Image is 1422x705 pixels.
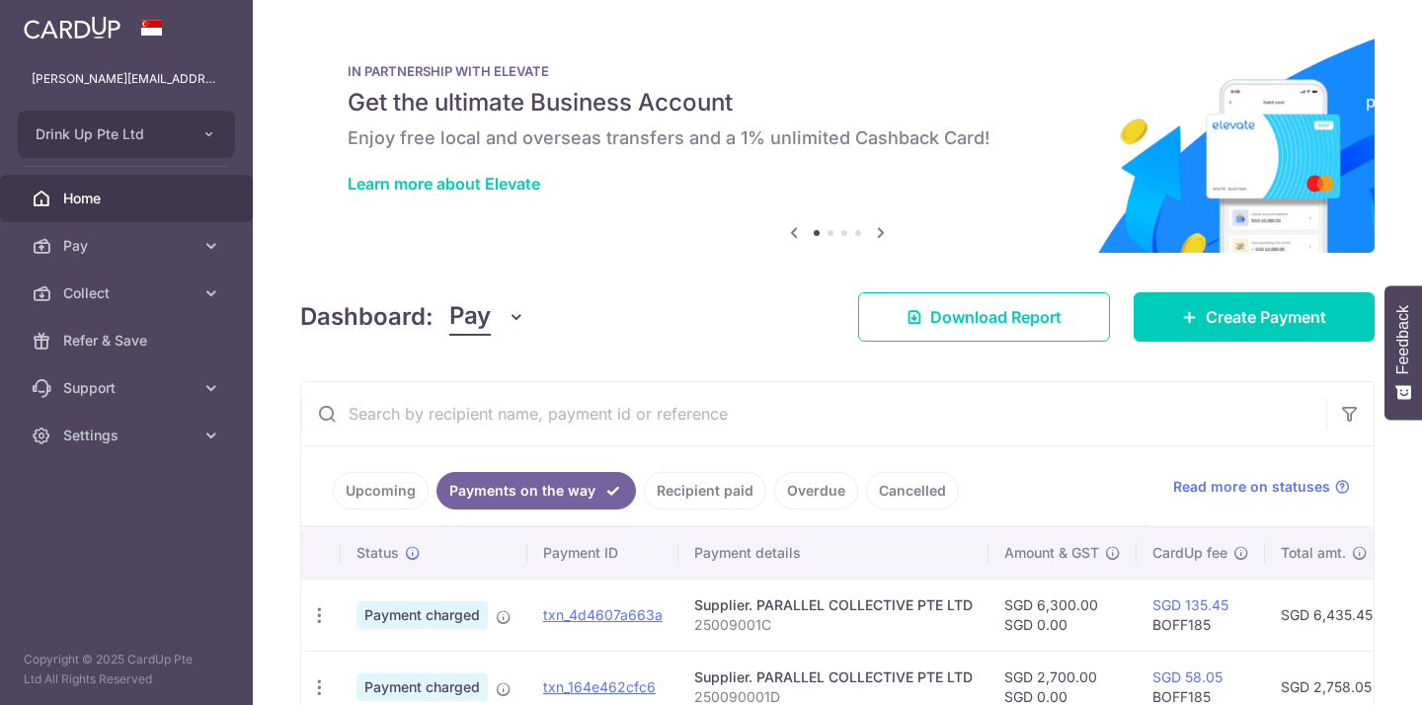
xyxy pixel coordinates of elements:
p: [PERSON_NAME][EMAIL_ADDRESS][DOMAIN_NAME] [32,69,221,89]
a: txn_4d4607a663a [543,606,663,623]
a: Read more on statuses [1173,477,1350,497]
span: Payment charged [356,673,488,701]
img: Renovation banner [300,32,1375,253]
img: CardUp [24,16,120,39]
span: Collect [63,283,194,303]
span: Drink Up Pte Ltd [36,124,182,144]
span: Status [356,543,399,563]
a: Create Payment [1134,292,1375,342]
p: 25009001C [694,615,973,635]
a: txn_164e462cfc6 [543,678,656,695]
a: Download Report [858,292,1110,342]
td: BOFF185 [1137,579,1265,651]
a: Overdue [774,472,858,509]
button: Feedback - Show survey [1384,285,1422,420]
button: Pay [449,298,525,336]
span: Pay [449,298,491,336]
span: Download Report [930,305,1062,329]
div: Supplier. PARALLEL COLLECTIVE PTE LTD [694,595,973,615]
a: Learn more about Elevate [348,174,540,194]
h6: Enjoy free local and overseas transfers and a 1% unlimited Cashback Card! [348,126,1327,150]
h5: Get the ultimate Business Account [348,87,1327,118]
input: Search by recipient name, payment id or reference [301,382,1326,445]
h4: Dashboard: [300,299,434,335]
span: Create Payment [1206,305,1326,329]
span: Payment charged [356,601,488,629]
a: Payments on the way [436,472,636,509]
a: Upcoming [333,472,429,509]
td: SGD 6,300.00 SGD 0.00 [988,579,1137,651]
span: Pay [63,236,194,256]
th: Payment ID [527,527,678,579]
span: Feedback [1394,305,1412,374]
span: Settings [63,426,194,445]
span: CardUp fee [1152,543,1227,563]
span: Refer & Save [63,331,194,351]
span: Home [63,189,194,208]
p: IN PARTNERSHIP WITH ELEVATE [348,63,1327,79]
span: Total amt. [1281,543,1346,563]
a: Recipient paid [644,472,766,509]
div: Supplier. PARALLEL COLLECTIVE PTE LTD [694,667,973,687]
span: Read more on statuses [1173,477,1330,497]
a: Cancelled [866,472,959,509]
a: SGD 135.45 [1152,596,1228,613]
td: SGD 6,435.45 [1265,579,1388,651]
th: Payment details [678,527,988,579]
span: Amount & GST [1004,543,1099,563]
span: Support [63,378,194,398]
button: Drink Up Pte Ltd [18,111,235,158]
a: SGD 58.05 [1152,668,1223,685]
iframe: Opens a widget where you can find more information [1295,646,1402,695]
